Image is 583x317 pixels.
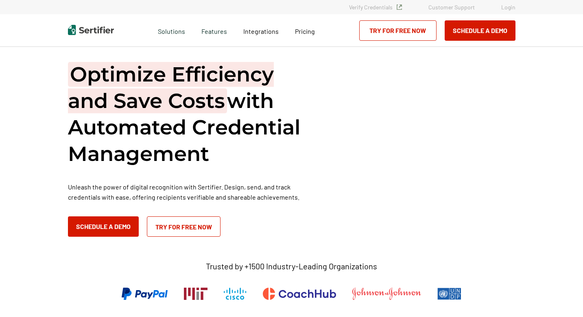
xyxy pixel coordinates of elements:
[501,4,515,11] a: Login
[359,20,437,41] a: Try for Free Now
[437,288,461,300] img: UNDP
[224,288,247,300] img: Cisco
[68,25,114,35] img: Sertifier | Digital Credentialing Platform
[295,27,315,35] span: Pricing
[206,261,377,271] p: Trusted by +1500 Industry-Leading Organizations
[147,216,221,237] a: Try for Free Now
[352,288,421,300] img: Johnson & Johnson
[68,62,274,113] span: Optimize Efficiency and Save Costs
[201,25,227,35] span: Features
[243,27,279,35] span: Integrations
[243,25,279,35] a: Integrations
[184,288,207,300] img: Massachusetts Institute of Technology
[263,288,336,300] img: CoachHub
[428,4,475,11] a: Customer Support
[158,25,185,35] span: Solutions
[397,4,402,10] img: Verified
[68,61,312,167] h1: with Automated Credential Management
[68,182,312,202] p: Unleash the power of digital recognition with Sertifier. Design, send, and track credentials with...
[295,25,315,35] a: Pricing
[349,4,402,11] a: Verify Credentials
[122,288,168,300] img: PayPal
